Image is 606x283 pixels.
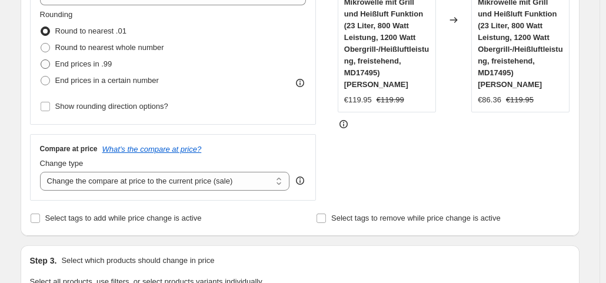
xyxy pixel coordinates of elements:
[344,94,372,106] div: €119.95
[55,76,159,85] span: End prices in a certain number
[40,144,98,154] h3: Compare at price
[506,94,534,106] strike: €119.95
[55,59,112,68] span: End prices in .99
[61,255,214,267] p: Select which products should change in price
[478,94,501,106] div: €86.36
[55,26,126,35] span: Round to nearest .01
[40,159,84,168] span: Change type
[45,214,202,222] span: Select tags to add while price change is active
[55,102,168,111] span: Show rounding direction options?
[294,175,306,187] div: help
[55,43,164,52] span: Round to nearest whole number
[102,145,202,154] button: What's the compare at price?
[377,94,404,106] strike: €119.99
[30,255,57,267] h2: Step 3.
[40,10,73,19] span: Rounding
[331,214,501,222] span: Select tags to remove while price change is active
